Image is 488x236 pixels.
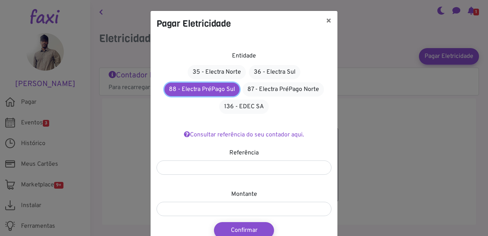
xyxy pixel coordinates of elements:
[249,65,300,79] a: 36 - Electra Sul
[188,65,246,79] a: 35 - Electra Norte
[219,100,269,114] a: 136 - EDEC SA
[320,11,337,32] button: ×
[157,17,231,30] h4: Pagar Eletricidade
[231,190,257,199] label: Montante
[184,131,304,139] a: Consultar referência do seu contador aqui.
[229,148,259,157] label: Referência
[164,83,239,96] a: 88 - Electra PréPago Sul
[242,82,324,97] a: 87 - Electra PréPago Norte
[232,51,256,61] label: Entidade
